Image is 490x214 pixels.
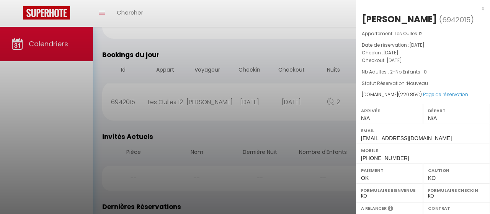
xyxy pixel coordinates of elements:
label: Arrivée [361,107,418,114]
span: [DATE] [387,57,402,64]
p: - [362,68,484,76]
span: N/A [361,115,370,121]
div: [PERSON_NAME] [362,13,437,25]
div: x [356,4,484,13]
div: [DOMAIN_NAME] [362,91,484,98]
span: [DATE] [383,49,399,56]
span: Nb Enfants : 0 [395,69,427,75]
span: 6942015 [442,15,470,25]
label: Email [361,127,485,134]
span: Les Oulles 12 [395,30,423,37]
p: Statut Réservation : [362,80,484,87]
span: 220.85 [400,91,416,98]
span: OK [361,175,369,181]
span: ( ) [439,14,474,25]
label: Caution [428,167,485,174]
p: Checkout : [362,57,484,64]
span: Nouveau [407,80,428,87]
span: [PHONE_NUMBER] [361,155,409,161]
label: Départ [428,107,485,114]
span: ( €) [398,91,422,98]
span: N/A [428,115,437,121]
p: Appartement : [362,30,484,38]
a: Page de réservation [423,91,468,98]
label: Paiement [361,167,418,174]
label: Formulaire Checkin [428,186,485,194]
label: Formulaire Bienvenue [361,186,418,194]
span: KO [428,175,436,181]
span: [EMAIL_ADDRESS][DOMAIN_NAME] [361,135,452,141]
label: A relancer [361,205,387,212]
span: Nb Adultes : 2 [362,69,393,75]
p: Date de réservation : [362,41,484,49]
i: Sélectionner OUI si vous souhaiter envoyer les séquences de messages post-checkout [388,205,393,214]
label: Contrat [428,205,450,210]
p: Checkin : [362,49,484,57]
label: Mobile [361,147,485,154]
span: [DATE] [409,42,425,48]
